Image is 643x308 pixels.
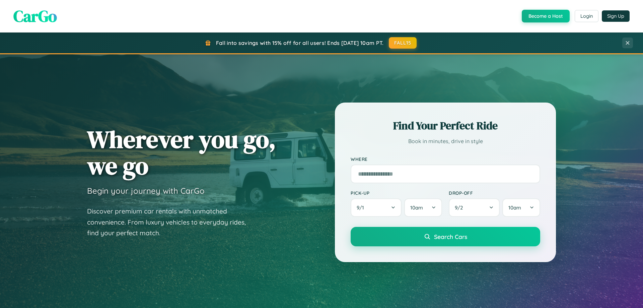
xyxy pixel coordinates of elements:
[351,136,540,146] p: Book in minutes, drive in style
[351,118,540,133] h2: Find Your Perfect Ride
[602,10,630,22] button: Sign Up
[508,204,521,211] span: 10am
[351,190,442,196] label: Pick-up
[455,204,466,211] span: 9 / 2
[216,40,384,46] span: Fall into savings with 15% off for all users! Ends [DATE] 10am PT.
[449,198,500,217] button: 9/2
[434,233,467,240] span: Search Cars
[575,10,598,22] button: Login
[87,186,205,196] h3: Begin your journey with CarGo
[522,10,570,22] button: Become a Host
[389,37,417,49] button: FALL15
[87,206,255,239] p: Discover premium car rentals with unmatched convenience. From luxury vehicles to everyday rides, ...
[13,5,57,27] span: CarGo
[404,198,442,217] button: 10am
[357,204,367,211] span: 9 / 1
[351,198,402,217] button: 9/1
[502,198,540,217] button: 10am
[351,227,540,246] button: Search Cars
[410,204,423,211] span: 10am
[87,126,276,179] h1: Wherever you go, we go
[351,156,540,162] label: Where
[449,190,540,196] label: Drop-off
